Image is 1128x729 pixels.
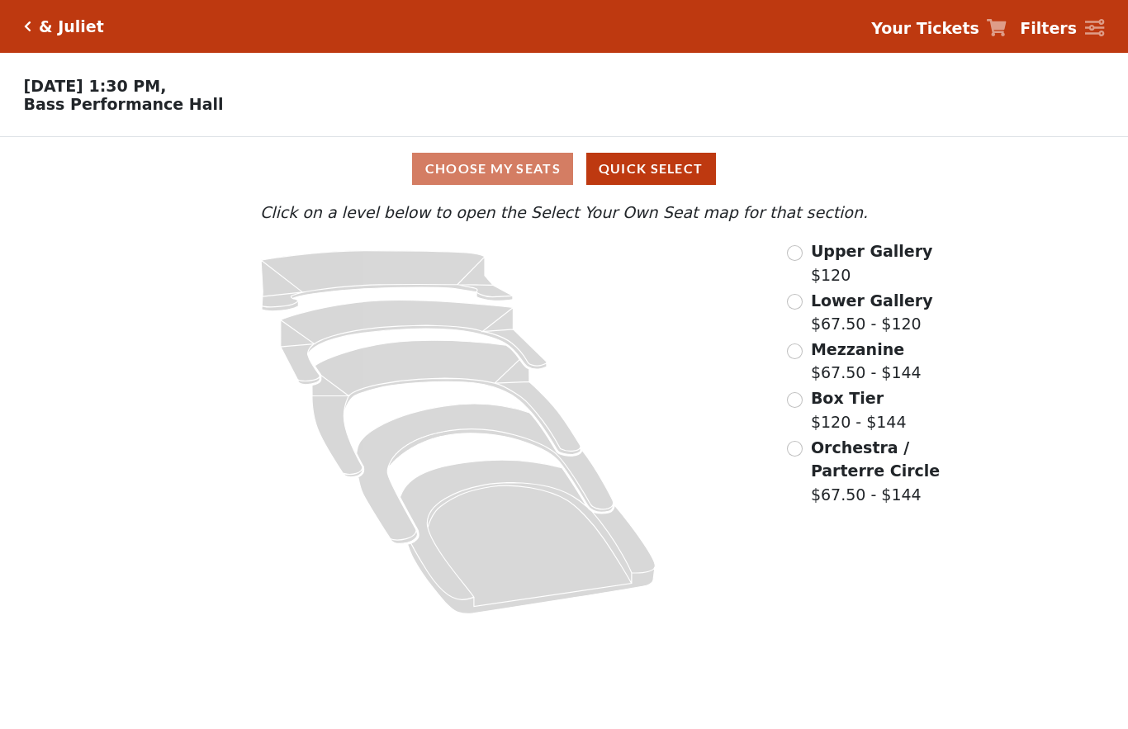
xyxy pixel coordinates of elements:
label: $120 - $144 [811,386,907,433]
p: Click on a level below to open the Select Your Own Seat map for that section. [153,201,975,225]
span: Lower Gallery [811,291,933,310]
h5: & Juliet [39,17,104,36]
label: $67.50 - $120 [811,289,933,336]
strong: Your Tickets [871,19,979,37]
label: $67.50 - $144 [811,338,922,385]
path: Orchestra / Parterre Circle - Seats Available: 29 [400,460,656,613]
button: Quick Select [586,153,716,185]
a: Your Tickets [871,17,1007,40]
a: Filters [1020,17,1104,40]
a: Click here to go back to filters [24,21,31,32]
label: $120 [811,239,933,286]
span: Mezzanine [811,340,904,358]
span: Box Tier [811,389,884,407]
label: $67.50 - $144 [811,436,975,507]
path: Upper Gallery - Seats Available: 306 [261,251,513,311]
span: Orchestra / Parterre Circle [811,438,940,480]
strong: Filters [1020,19,1077,37]
span: Upper Gallery [811,242,933,260]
